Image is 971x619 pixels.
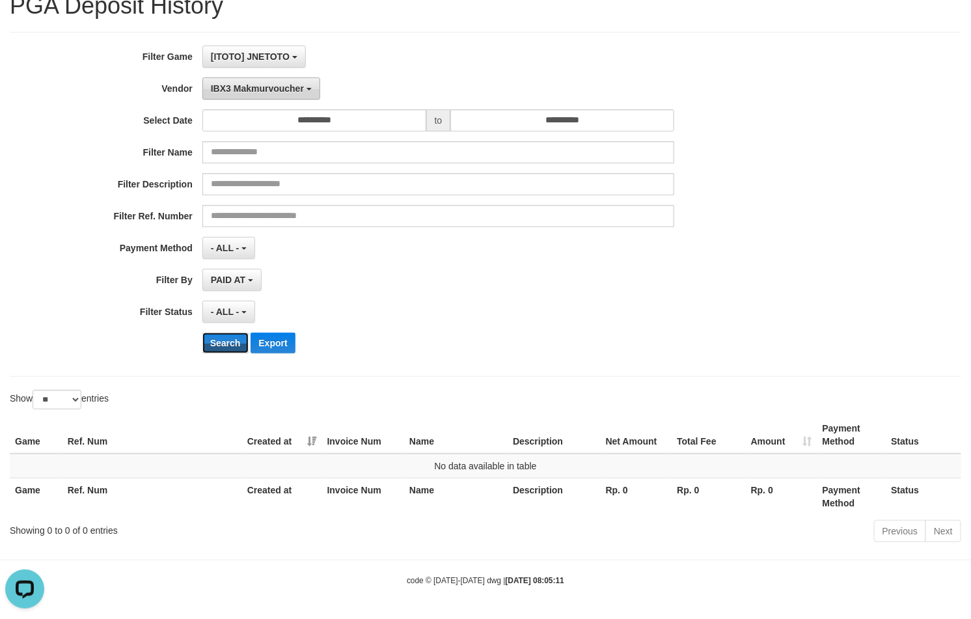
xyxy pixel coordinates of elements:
[506,576,564,585] strong: [DATE] 08:05:11
[5,5,44,44] button: Open LiveChat chat widget
[62,417,242,454] th: Ref. Num
[211,83,304,94] span: IBX3 Makmurvoucher
[211,275,245,285] span: PAID AT
[746,417,817,454] th: Amount: activate to sort column ascending
[508,478,601,515] th: Description
[211,307,239,317] span: - ALL -
[407,576,564,585] small: code © [DATE]-[DATE] dwg |
[202,269,262,291] button: PAID AT
[672,417,745,454] th: Total Fee
[202,77,320,100] button: IBX3 Makmurvoucher
[925,520,961,542] a: Next
[817,417,886,454] th: Payment Method
[404,417,508,454] th: Name
[242,478,322,515] th: Created at
[508,417,601,454] th: Description
[601,417,672,454] th: Net Amount
[322,478,404,515] th: Invoice Num
[10,478,62,515] th: Game
[211,51,290,62] span: [ITOTO] JNETOTO
[242,417,322,454] th: Created at: activate to sort column ascending
[426,109,451,131] span: to
[672,478,745,515] th: Rp. 0
[202,333,249,353] button: Search
[202,46,306,68] button: [ITOTO] JNETOTO
[62,478,242,515] th: Ref. Num
[33,390,81,409] select: Showentries
[251,333,295,353] button: Export
[202,301,255,323] button: - ALL -
[10,519,395,537] div: Showing 0 to 0 of 0 entries
[817,478,886,515] th: Payment Method
[404,478,508,515] th: Name
[746,478,817,515] th: Rp. 0
[322,417,404,454] th: Invoice Num
[10,390,109,409] label: Show entries
[202,237,255,259] button: - ALL -
[10,417,62,454] th: Game
[601,478,672,515] th: Rp. 0
[10,454,961,478] td: No data available in table
[874,520,926,542] a: Previous
[886,417,961,454] th: Status
[211,243,239,253] span: - ALL -
[886,478,961,515] th: Status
